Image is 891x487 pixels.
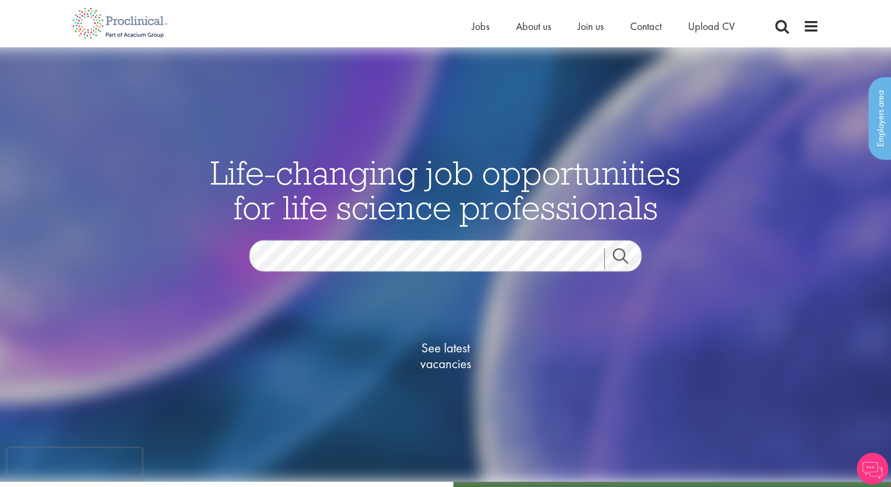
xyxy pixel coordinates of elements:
[578,19,604,33] a: Join us
[7,448,142,480] iframe: reCAPTCHA
[604,248,650,269] a: Job search submit button
[688,19,735,33] a: Upload CV
[393,298,498,414] a: See latestvacancies
[210,151,681,228] span: Life-changing job opportunities for life science professionals
[472,19,490,33] a: Jobs
[516,19,551,33] a: About us
[630,19,662,33] a: Contact
[393,340,498,372] span: See latest vacancies
[857,453,888,484] img: Chatbot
